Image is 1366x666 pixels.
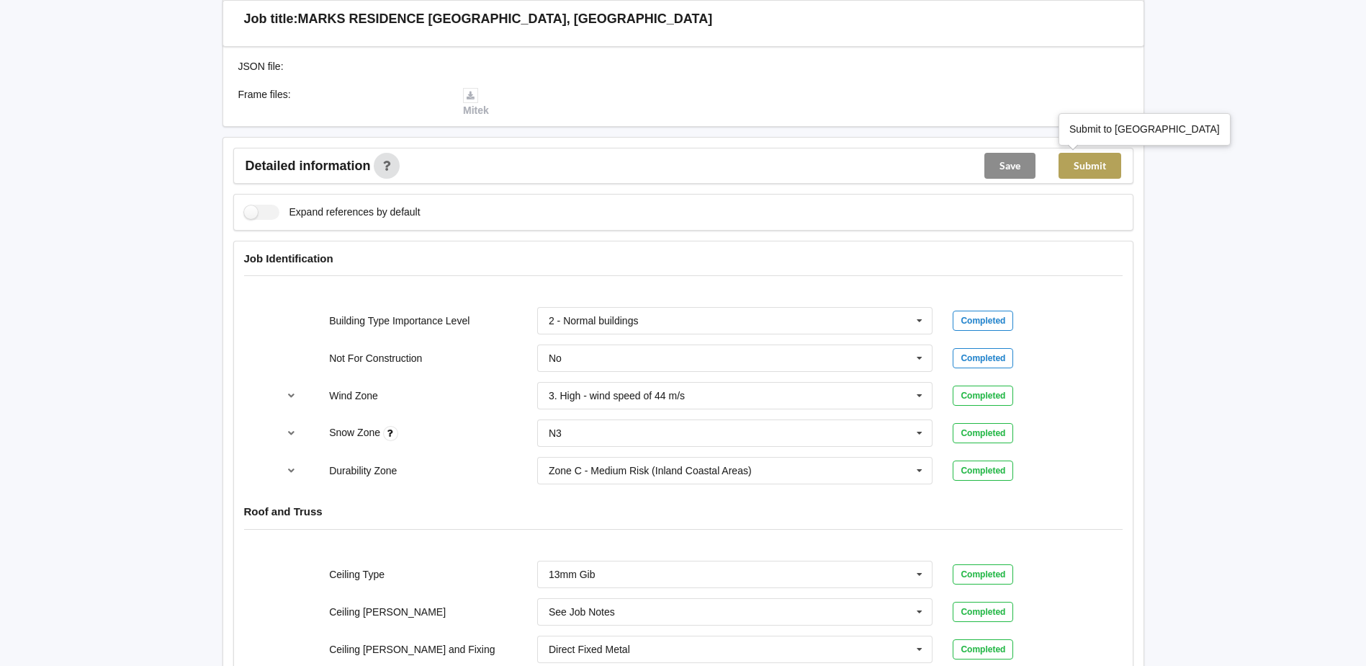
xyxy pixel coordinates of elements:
[246,159,371,172] span: Detailed information
[549,353,562,363] div: No
[277,420,305,446] button: reference-toggle
[244,252,1123,265] h4: Job Identification
[549,391,685,401] div: 3. High - wind speed of 44 m/s
[228,59,454,74] div: JSON file :
[463,89,489,116] a: Mitek
[549,569,596,580] div: 13mm Gib
[953,311,1013,331] div: Completed
[953,348,1013,368] div: Completed
[549,644,630,654] div: Direct Fixed Metal
[277,383,305,409] button: reference-toggle
[244,205,421,220] label: Expand references by default
[329,352,422,364] label: Not For Construction
[329,465,397,476] label: Durability Zone
[549,316,639,326] div: 2 - Normal buildings
[298,11,713,27] h3: MARKS RESIDENCE [GEOGRAPHIC_DATA], [GEOGRAPHIC_DATA]
[329,569,385,580] label: Ceiling Type
[244,11,298,27] h3: Job title:
[953,461,1013,481] div: Completed
[1069,122,1220,136] div: Submit to [GEOGRAPHIC_DATA]
[549,428,562,438] div: N3
[329,427,383,438] label: Snow Zone
[1059,153,1121,179] button: Submit
[953,639,1013,660] div: Completed
[329,644,495,655] label: Ceiling [PERSON_NAME] and Fixing
[549,466,752,476] div: Zone C - Medium Risk (Inland Coastal Areas)
[953,386,1013,406] div: Completed
[329,390,378,401] label: Wind Zone
[549,607,615,617] div: See Job Notes
[329,606,446,618] label: Ceiling [PERSON_NAME]
[329,315,469,327] label: Building Type Importance Level
[228,87,454,117] div: Frame files :
[953,602,1013,622] div: Completed
[953,564,1013,585] div: Completed
[953,423,1013,443] div: Completed
[244,505,1123,518] h4: Roof and Truss
[277,458,305,484] button: reference-toggle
